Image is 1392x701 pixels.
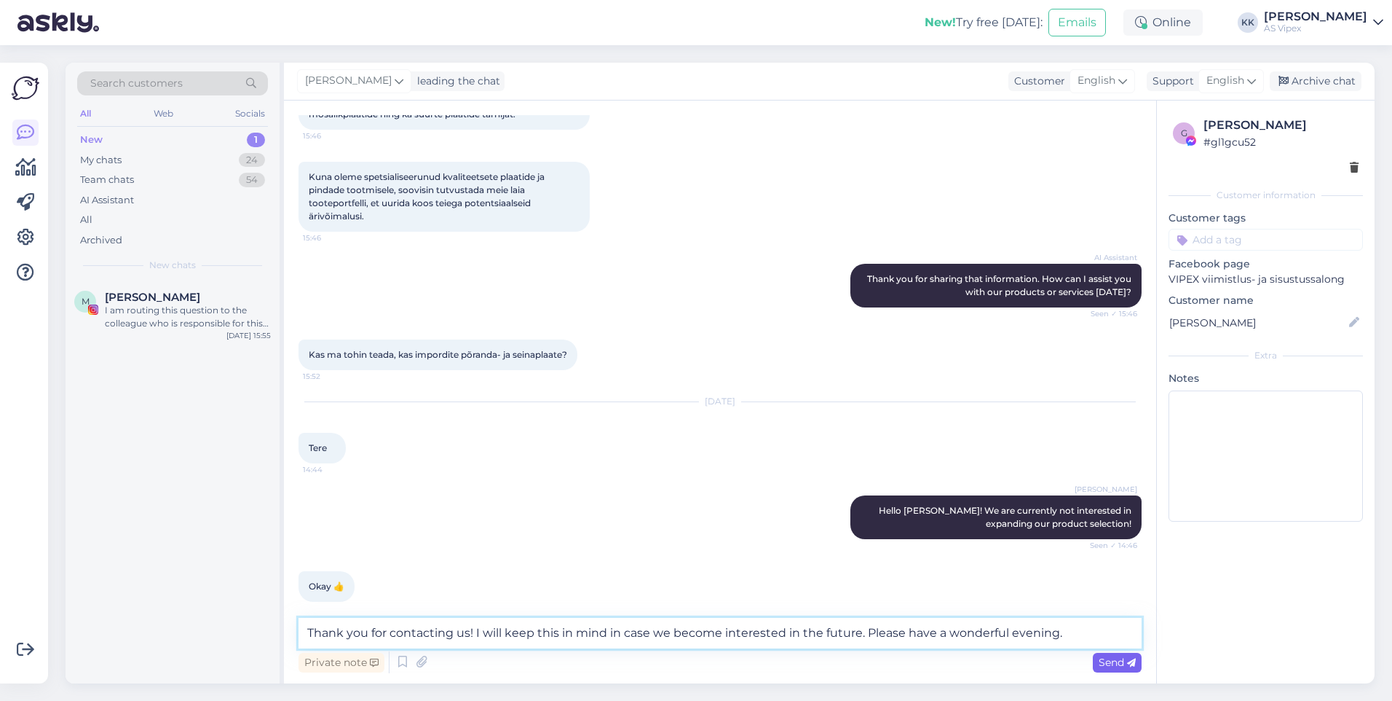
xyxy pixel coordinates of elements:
[105,291,200,304] span: Miral Domingotiles
[305,73,392,89] span: [PERSON_NAME]
[232,104,268,123] div: Socials
[1206,73,1244,89] span: English
[80,213,92,227] div: All
[1264,23,1367,34] div: AS Vipex
[12,74,39,102] img: Askly Logo
[309,349,567,360] span: Kas ma tohin teada, kas impordite põranda- ja seinaplaate?
[1075,484,1137,495] span: [PERSON_NAME]
[1083,540,1137,551] span: Seen ✓ 14:46
[82,296,90,307] span: M
[1099,656,1136,669] span: Send
[867,273,1134,297] span: Thank you for sharing that information. How can I assist you with our products or services [DATE]?
[309,442,327,453] span: Tere
[239,173,265,187] div: 54
[80,173,134,187] div: Team chats
[80,233,122,248] div: Archived
[1264,11,1367,23] div: [PERSON_NAME]
[298,618,1142,649] textarea: Thank you for contacting us! I will keep this in mind in case we become interested in the future....
[303,603,357,614] span: 14:47
[1203,134,1359,150] div: # gl1gcu52
[226,330,271,341] div: [DATE] 15:55
[309,581,344,592] span: Okay 👍
[80,153,122,168] div: My chats
[80,193,134,208] div: AI Assistant
[1168,272,1363,287] p: VIPEX viimistlus- ja sisustussalong
[1168,211,1363,226] p: Customer tags
[1270,71,1361,91] div: Archive chat
[1048,9,1106,36] button: Emails
[298,653,384,673] div: Private note
[1181,128,1187,138] span: g
[1123,9,1203,36] div: Online
[309,171,547,222] span: Kuna oleme spetsialiseerunud kvaliteetsete plaatide ja pindade tootmisele, soovisin tutvustada me...
[925,15,956,29] b: New!
[1203,117,1359,134] div: [PERSON_NAME]
[1168,229,1363,251] input: Add a tag
[411,74,500,89] div: leading the chat
[925,14,1043,31] div: Try free [DATE]:
[1168,371,1363,386] p: Notes
[77,104,94,123] div: All
[879,505,1134,529] span: Hello [PERSON_NAME]! We are currently not interested in expanding our product selection!
[1169,315,1346,331] input: Add name
[1147,74,1194,89] div: Support
[1168,189,1363,202] div: Customer information
[1168,256,1363,272] p: Facebook page
[105,304,271,330] div: I am routing this question to the colleague who is responsible for this topic. The reply might ta...
[151,104,176,123] div: Web
[1008,74,1065,89] div: Customer
[1083,252,1137,263] span: AI Assistant
[80,133,103,147] div: New
[239,153,265,168] div: 24
[1077,73,1115,89] span: English
[303,371,357,382] span: 15:52
[1083,308,1137,319] span: Seen ✓ 15:46
[149,259,196,272] span: New chats
[1168,293,1363,308] p: Customer name
[90,76,183,91] span: Search customers
[303,232,357,243] span: 15:46
[1168,349,1363,362] div: Extra
[303,464,357,475] span: 14:44
[1264,11,1383,34] a: [PERSON_NAME]AS Vipex
[1238,12,1258,33] div: KK
[247,133,265,147] div: 1
[298,395,1142,408] div: [DATE]
[303,130,357,141] span: 15:46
